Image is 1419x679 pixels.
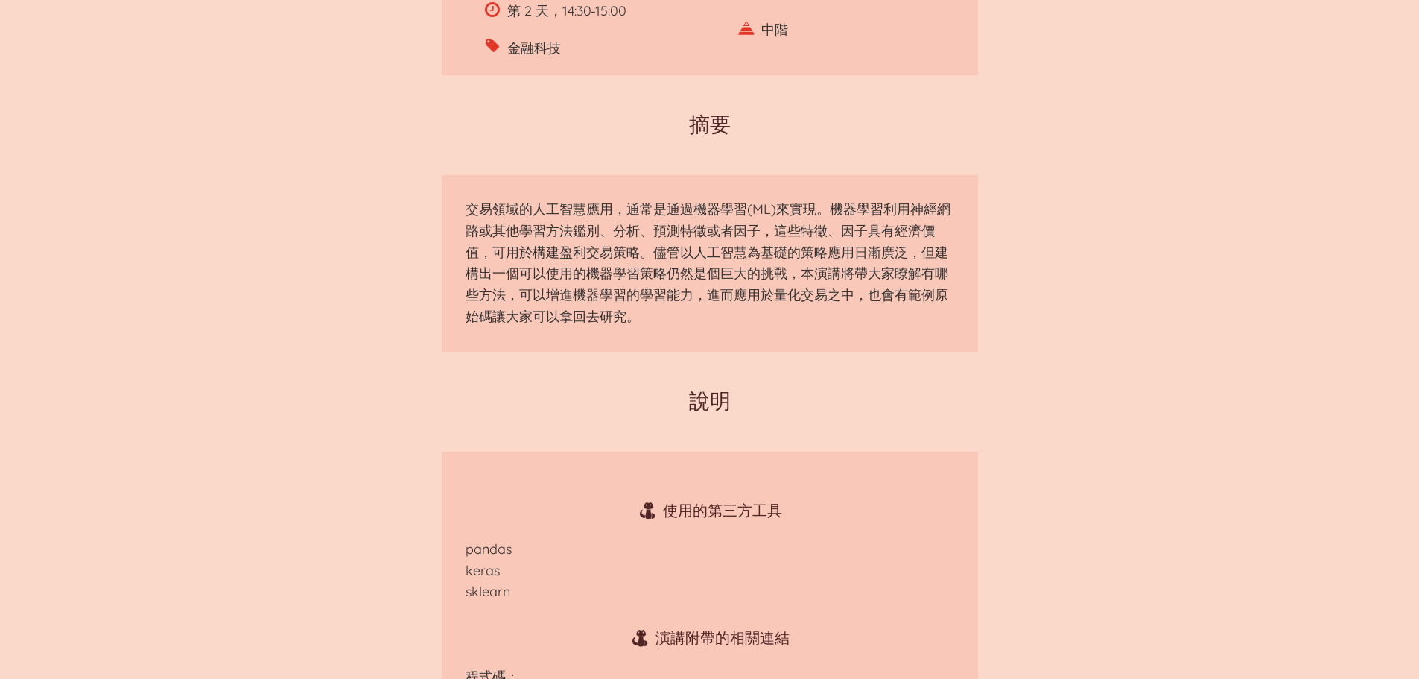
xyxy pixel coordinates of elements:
[466,621,954,648] h3: 演講附帶的相關連結
[466,539,954,603] p: pandas keras sklearn
[442,111,978,139] h2: 摘要
[773,19,788,41] span: 中階
[442,388,978,416] h2: 說明
[711,19,755,41] dfn: Python 難易度：
[466,199,954,328] p: 交易領域的人工智慧應用，通常是通過機器學習(ML)來實現。機器學習利用神經網路或其他學習方法鑑別、分析、預測特徵或者因子，這些特徵、因子具有經濟價值，可用於構建盈利交易策略。儘管以人工智慧為基礎...
[519,1,627,22] span: 第 2 天，14:30‑15:00
[457,37,501,58] dfn: 主題分類：
[519,38,561,60] span: 金融科技
[466,493,954,521] h3: 使用的第三方工具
